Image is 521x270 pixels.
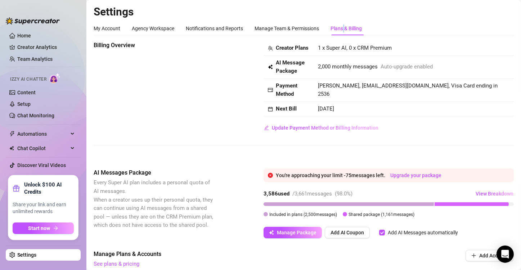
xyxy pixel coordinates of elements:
[49,73,60,84] img: AI Chatter
[335,190,352,197] span: ( 98.0 %)
[276,105,297,112] strong: Next Bill
[94,168,215,177] span: AI Messages Package
[349,212,414,217] span: Shared package ( 1,161 messages)
[381,63,433,71] span: Auto-upgrade enabled
[476,191,513,197] span: View Breakdown
[318,45,392,51] span: 1 x Super AI, 0 x CRM Premium
[268,173,273,178] span: close-circle
[9,131,15,137] span: thunderbolt
[17,143,68,154] span: Chat Copilot
[268,46,273,51] span: team
[6,17,60,24] img: logo-BBDzfeDw.svg
[497,246,514,263] div: Open Intercom Messenger
[9,146,14,151] img: Chat Copilot
[269,212,337,217] span: Included in plans ( 2,500 messages)
[94,41,215,50] span: Billing Overview
[276,45,309,51] strong: Creator Plans
[466,250,514,261] button: Add Account
[331,24,362,32] div: Plans & Billing
[318,105,334,112] span: [DATE]
[268,107,273,112] span: calendar
[264,125,269,130] span: edit
[471,253,476,258] span: plus
[255,24,319,32] div: Manage Team & Permissions
[331,230,364,235] span: Add AI Coupon
[24,181,74,195] strong: Unlock $100 AI Credits
[318,63,378,71] span: 2,000 monthly messages
[28,225,50,231] span: Start now
[17,252,36,258] a: Settings
[17,33,31,39] a: Home
[17,90,36,95] a: Content
[479,253,508,258] span: Add Account
[276,59,305,75] strong: AI Message Package
[94,179,213,228] span: Every Super AI plan includes a personal quota of AI messages. When a creator uses up their person...
[264,227,322,238] button: Manage Package
[292,190,332,197] span: / 3,661 messages
[94,250,417,258] span: Manage Plans & Accounts
[264,190,289,197] strong: 3,586 used
[17,113,54,118] a: Chat Monitoring
[13,222,74,234] button: Start nowarrow-right
[268,87,273,93] span: credit-card
[17,162,66,168] a: Discover Viral Videos
[13,185,20,192] span: gift
[276,171,509,179] div: You're approaching your limit - 75 messages left.
[264,122,379,134] button: Update Payment Method or Billing Information
[318,82,498,98] span: [PERSON_NAME], [EMAIL_ADDRESS][DOMAIN_NAME], Visa Card ending in 2536
[94,261,139,267] a: See plans & pricing
[276,82,297,98] strong: Payment Method
[17,41,75,53] a: Creator Analytics
[390,172,441,178] a: Upgrade your package
[186,24,243,32] div: Notifications and Reports
[388,229,458,237] div: Add AI Messages automatically
[94,5,514,19] h2: Settings
[13,201,74,215] span: Share your link and earn unlimited rewards
[17,101,31,107] a: Setup
[272,125,378,131] span: Update Payment Method or Billing Information
[10,76,46,83] span: Izzy AI Chatter
[277,230,316,235] span: Manage Package
[325,227,370,238] button: Add AI Coupon
[475,188,514,199] button: View Breakdown
[17,56,53,62] a: Team Analytics
[132,24,174,32] div: Agency Workspace
[94,24,120,32] div: My Account
[53,226,58,231] span: arrow-right
[17,128,68,140] span: Automations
